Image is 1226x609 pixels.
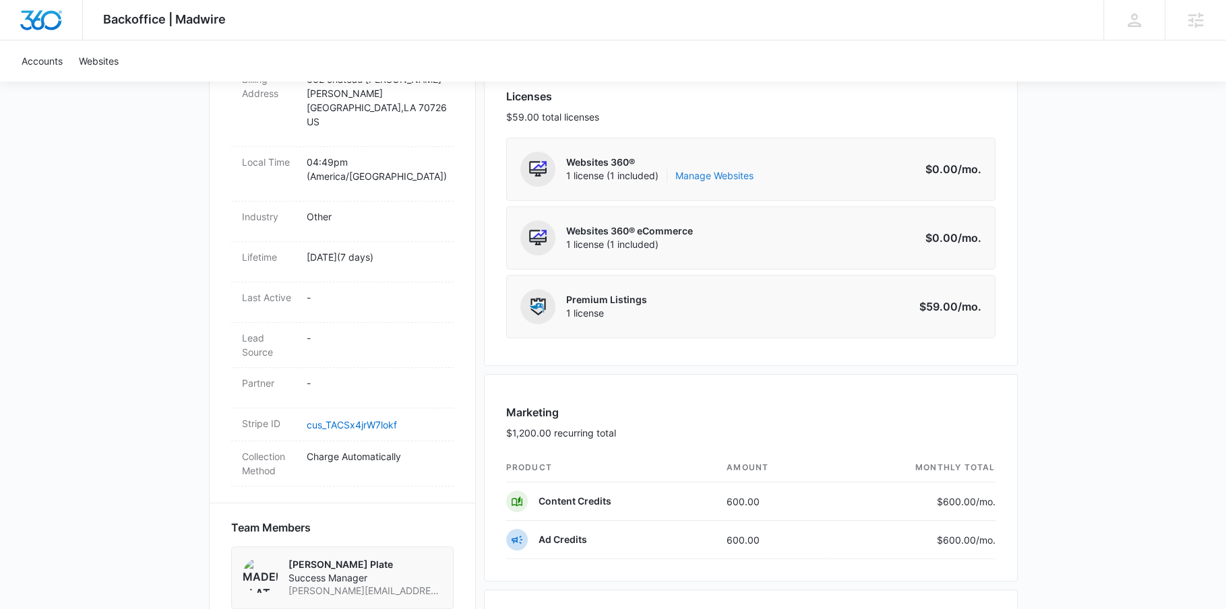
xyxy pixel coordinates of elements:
[958,162,981,176] span: /mo.
[307,376,443,390] p: -
[506,110,599,124] p: $59.00 total licenses
[243,558,278,593] img: Madeline Plate
[958,231,981,245] span: /mo.
[566,293,647,307] p: Premium Listings
[566,169,754,183] span: 1 license (1 included)
[932,533,995,547] p: $600.00
[918,298,981,315] p: $59.00
[307,210,443,224] p: Other
[506,453,716,482] th: product
[506,404,616,420] h3: Marketing
[307,72,443,129] p: 332 chateau [PERSON_NAME] [PERSON_NAME][GEOGRAPHIC_DATA] , LA 70726 US
[231,519,311,536] span: Team Members
[566,238,693,251] span: 1 license (1 included)
[566,307,647,320] span: 1 license
[242,250,296,264] dt: Lifetime
[539,494,611,508] p: Content Credits
[231,242,454,282] div: Lifetime[DATE](7 days)
[918,230,981,246] p: $0.00
[932,494,995,509] p: $600.00
[231,368,454,408] div: Partner-
[831,453,995,482] th: monthly total
[231,201,454,242] div: IndustryOther
[242,210,296,224] dt: Industry
[307,419,397,430] a: cus_TACSx4jrW7lokf
[918,161,981,177] p: $0.00
[288,571,442,585] span: Success Manager
[288,584,442,598] span: [PERSON_NAME][EMAIL_ADDRESS][DOMAIN_NAME]
[539,533,587,546] p: Ad Credits
[231,282,454,323] div: Last Active-
[231,323,454,368] div: Lead Source-
[103,12,226,26] span: Backoffice | Madwire
[566,156,754,169] p: Websites 360®
[307,155,443,183] p: 04:49pm ( America/[GEOGRAPHIC_DATA] )
[231,147,454,201] div: Local Time04:49pm (America/[GEOGRAPHIC_DATA])
[242,376,296,390] dt: Partner
[976,496,995,507] span: /mo.
[231,64,454,147] div: Billing Address332 chateau [PERSON_NAME][PERSON_NAME][GEOGRAPHIC_DATA],LA 70726US
[231,441,454,486] div: Collection MethodCharge Automatically
[242,449,296,478] dt: Collection Method
[716,453,831,482] th: amount
[958,300,981,313] span: /mo.
[242,416,296,430] dt: Stripe ID
[506,88,599,104] h3: Licenses
[13,40,71,82] a: Accounts
[506,426,616,440] p: $1,200.00 recurring total
[976,534,995,546] span: /mo.
[288,558,442,571] p: [PERSON_NAME] Plate
[231,408,454,441] div: Stripe IDcus_TACSx4jrW7lokf
[307,250,443,264] p: [DATE] ( 7 days )
[716,482,831,521] td: 600.00
[675,169,754,183] a: Manage Websites
[566,224,693,238] p: Websites 360® eCommerce
[242,72,296,100] dt: Billing Address
[307,331,443,345] p: -
[307,449,443,463] p: Charge Automatically
[307,290,443,304] p: -
[242,331,296,359] dt: Lead Source
[716,521,831,559] td: 600.00
[242,155,296,169] dt: Local Time
[71,40,127,82] a: Websites
[242,290,296,304] dt: Last Active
